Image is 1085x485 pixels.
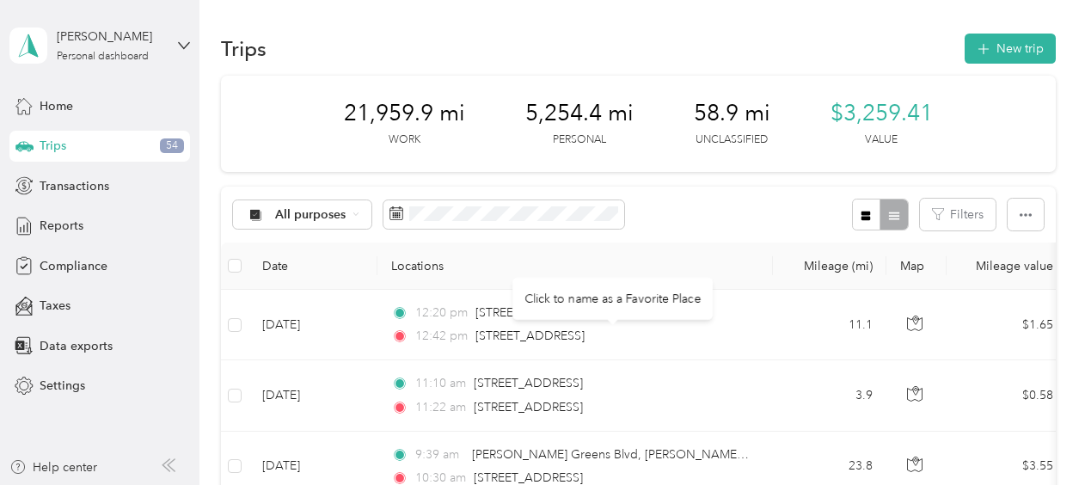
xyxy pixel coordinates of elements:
[40,257,107,275] span: Compliance
[248,242,377,290] th: Date
[865,132,898,148] p: Value
[474,400,583,414] span: [STREET_ADDRESS]
[248,290,377,360] td: [DATE]
[40,337,113,355] span: Data exports
[415,398,466,417] span: 11:22 am
[40,97,73,115] span: Home
[831,100,933,127] span: $3,259.41
[773,242,886,290] th: Mileage (mi)
[221,40,267,58] h1: Trips
[57,52,149,62] div: Personal dashboard
[415,327,468,346] span: 12:42 pm
[40,217,83,235] span: Reports
[160,138,184,154] span: 54
[248,360,377,431] td: [DATE]
[57,28,164,46] div: [PERSON_NAME]
[947,360,1067,431] td: $0.58
[512,278,713,320] div: Click to name as a Favorite Place
[694,100,770,127] span: 58.9 mi
[9,458,97,476] button: Help center
[472,447,1002,462] span: [PERSON_NAME] Greens Blvd, [PERSON_NAME], [GEOGRAPHIC_DATA], [GEOGRAPHIC_DATA]
[40,377,85,395] span: Settings
[947,290,1067,360] td: $1.65
[886,242,947,290] th: Map
[475,328,585,343] span: [STREET_ADDRESS]
[415,374,466,393] span: 11:10 am
[773,360,886,431] td: 3.9
[344,100,465,127] span: 21,959.9 mi
[525,100,634,127] span: 5,254.4 mi
[965,34,1056,64] button: New trip
[696,132,768,148] p: Unclassified
[553,132,606,148] p: Personal
[40,177,109,195] span: Transactions
[947,242,1067,290] th: Mileage value
[40,137,66,155] span: Trips
[474,376,583,390] span: [STREET_ADDRESS]
[377,242,773,290] th: Locations
[40,297,70,315] span: Taxes
[989,389,1085,485] iframe: Everlance-gr Chat Button Frame
[475,305,585,320] span: [STREET_ADDRESS]
[415,445,464,464] span: 9:39 am
[415,304,468,322] span: 12:20 pm
[389,132,420,148] p: Work
[773,290,886,360] td: 11.1
[275,209,346,221] span: All purposes
[920,199,996,230] button: Filters
[474,470,583,485] span: [STREET_ADDRESS]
